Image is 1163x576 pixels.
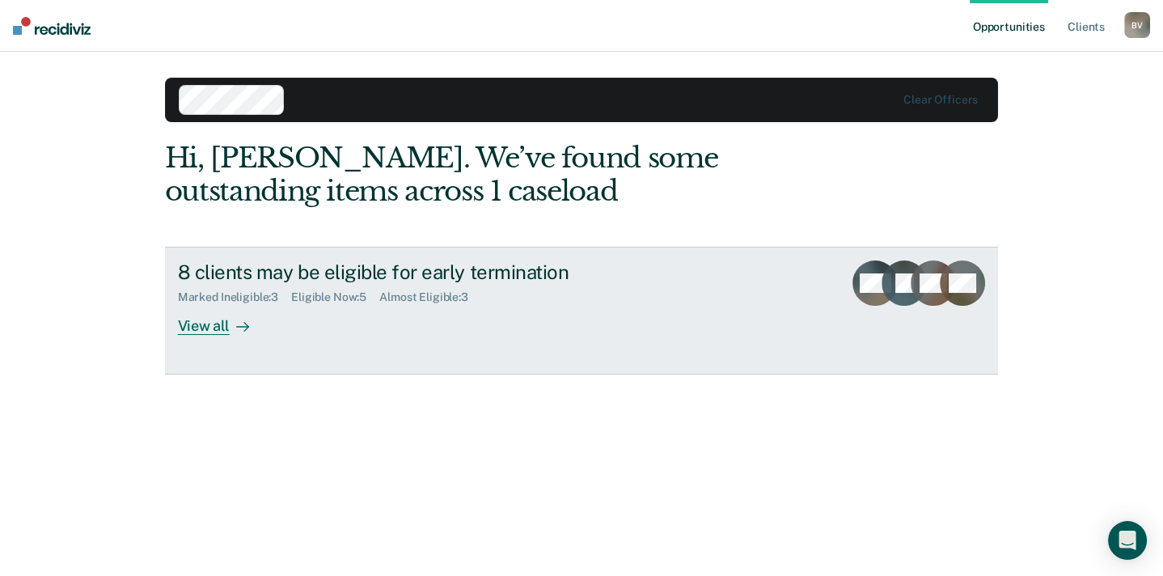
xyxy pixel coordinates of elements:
div: Almost Eligible : 3 [379,290,481,304]
div: B V [1124,12,1150,38]
div: Eligible Now : 5 [291,290,379,304]
div: Marked Ineligible : 3 [178,290,291,304]
button: BV [1124,12,1150,38]
div: 8 clients may be eligible for early termination [178,260,746,284]
a: 8 clients may be eligible for early terminationMarked Ineligible:3Eligible Now:5Almost Eligible:3... [165,247,999,375]
div: Clear officers [903,93,978,107]
div: Hi, [PERSON_NAME]. We’ve found some outstanding items across 1 caseload [165,142,831,208]
div: Open Intercom Messenger [1108,521,1147,560]
img: Recidiviz [13,17,91,35]
div: View all [178,304,269,336]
